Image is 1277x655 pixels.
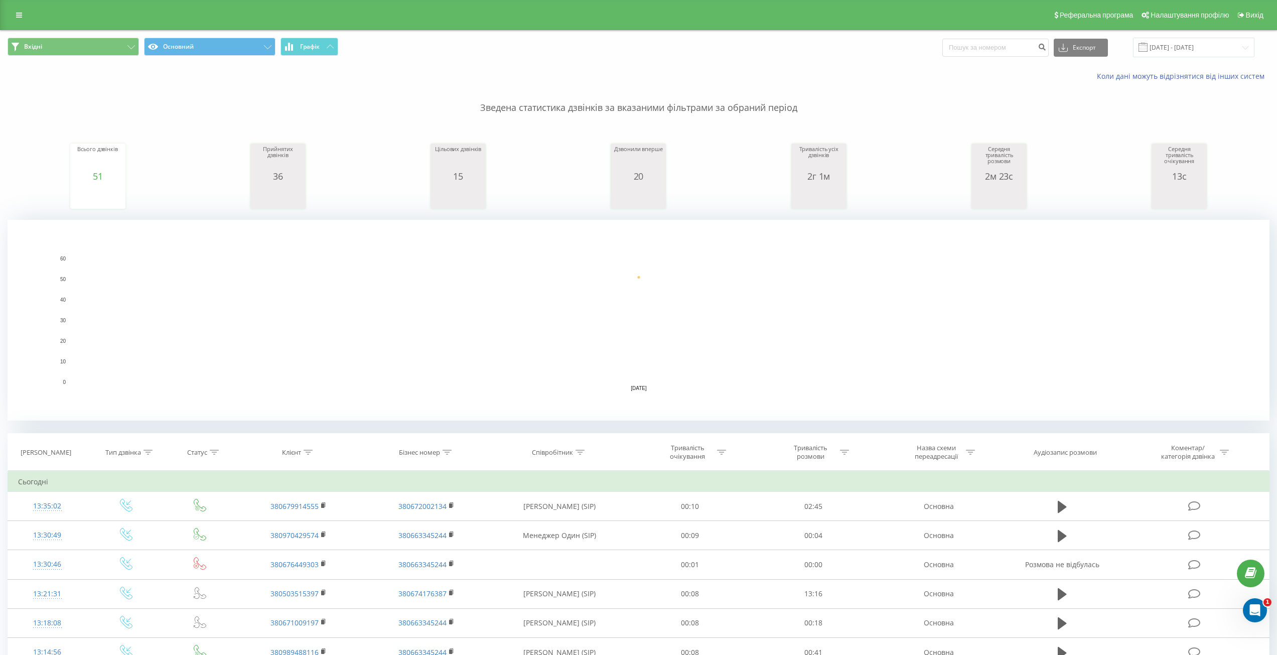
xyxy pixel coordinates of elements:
[1151,11,1229,19] span: Налаштування профілю
[60,338,66,344] text: 20
[253,146,303,171] div: Прийнятих дзвінків
[629,608,752,637] td: 00:08
[910,444,963,461] div: Назва схеми переадресації
[629,579,752,608] td: 00:08
[794,181,844,211] svg: A chart.
[18,555,77,574] div: 13:30:46
[661,444,715,461] div: Тривалість очікування
[629,492,752,521] td: 00:10
[752,550,875,579] td: 00:00
[1025,560,1099,569] span: Розмова не відбулась
[491,608,629,637] td: [PERSON_NAME] (SIP)
[398,560,447,569] a: 380663345244
[875,579,1003,608] td: Основна
[875,521,1003,550] td: Основна
[1154,171,1204,181] div: 13с
[270,589,319,598] a: 380503515397
[491,521,629,550] td: Менеджер Один (SIP)
[73,146,123,171] div: Всього дзвінків
[875,550,1003,579] td: Основна
[398,589,447,598] a: 380674176387
[491,492,629,521] td: [PERSON_NAME] (SIP)
[398,531,447,540] a: 380663345244
[8,472,1269,492] td: Сьогодні
[282,448,301,457] div: Клієнт
[60,359,66,364] text: 10
[794,146,844,171] div: Тривалість усіх дзвінків
[60,256,66,261] text: 60
[784,444,837,461] div: Тривалість розмови
[1263,598,1271,606] span: 1
[1159,444,1217,461] div: Коментар/категорія дзвінка
[270,618,319,627] a: 380671009197
[613,171,663,181] div: 20
[433,171,483,181] div: 15
[974,181,1024,211] svg: A chart.
[1154,181,1204,211] svg: A chart.
[187,448,207,457] div: Статус
[270,560,319,569] a: 380676449303
[21,448,71,457] div: [PERSON_NAME]
[433,181,483,211] svg: A chart.
[270,501,319,511] a: 380679914555
[942,39,1049,57] input: Пошук за номером
[280,38,338,56] button: Графік
[1154,146,1204,171] div: Середня тривалість очікування
[752,492,875,521] td: 02:45
[875,492,1003,521] td: Основна
[8,81,1269,114] p: Зведена статистика дзвінків за вказаними фільтрами за обраний період
[105,448,141,457] div: Тип дзвінка
[18,584,77,604] div: 13:21:31
[613,181,663,211] svg: A chart.
[18,496,77,516] div: 13:35:02
[398,501,447,511] a: 380672002134
[253,181,303,211] svg: A chart.
[532,448,573,457] div: Співробітник
[631,385,647,391] text: [DATE]
[18,526,77,545] div: 13:30:49
[1243,598,1267,622] iframe: Intercom live chat
[974,171,1024,181] div: 2м 23с
[60,297,66,303] text: 40
[144,38,275,56] button: Основний
[8,220,1269,421] svg: A chart.
[8,38,139,56] button: Вхідні
[794,171,844,181] div: 2г 1м
[73,181,123,211] svg: A chart.
[60,277,66,282] text: 50
[752,608,875,637] td: 00:18
[398,618,447,627] a: 380663345244
[1060,11,1133,19] span: Реферальна програма
[18,613,77,633] div: 13:18:08
[1034,448,1097,457] div: Аудіозапис розмови
[629,550,752,579] td: 00:01
[1054,39,1108,57] button: Експорт
[63,379,66,385] text: 0
[253,171,303,181] div: 36
[875,608,1003,637] td: Основна
[300,43,320,50] span: Графік
[433,146,483,171] div: Цільових дзвінків
[24,43,42,51] span: Вхідні
[629,521,752,550] td: 00:09
[974,146,1024,171] div: Середня тривалість розмови
[752,579,875,608] td: 13:16
[752,521,875,550] td: 00:04
[60,318,66,323] text: 30
[1097,71,1269,81] a: Коли дані можуть відрізнятися вiд інших систем
[491,579,629,608] td: [PERSON_NAME] (SIP)
[399,448,440,457] div: Бізнес номер
[613,146,663,171] div: Дзвонили вперше
[1246,11,1263,19] span: Вихід
[73,171,123,181] div: 51
[270,531,319,540] a: 380970429574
